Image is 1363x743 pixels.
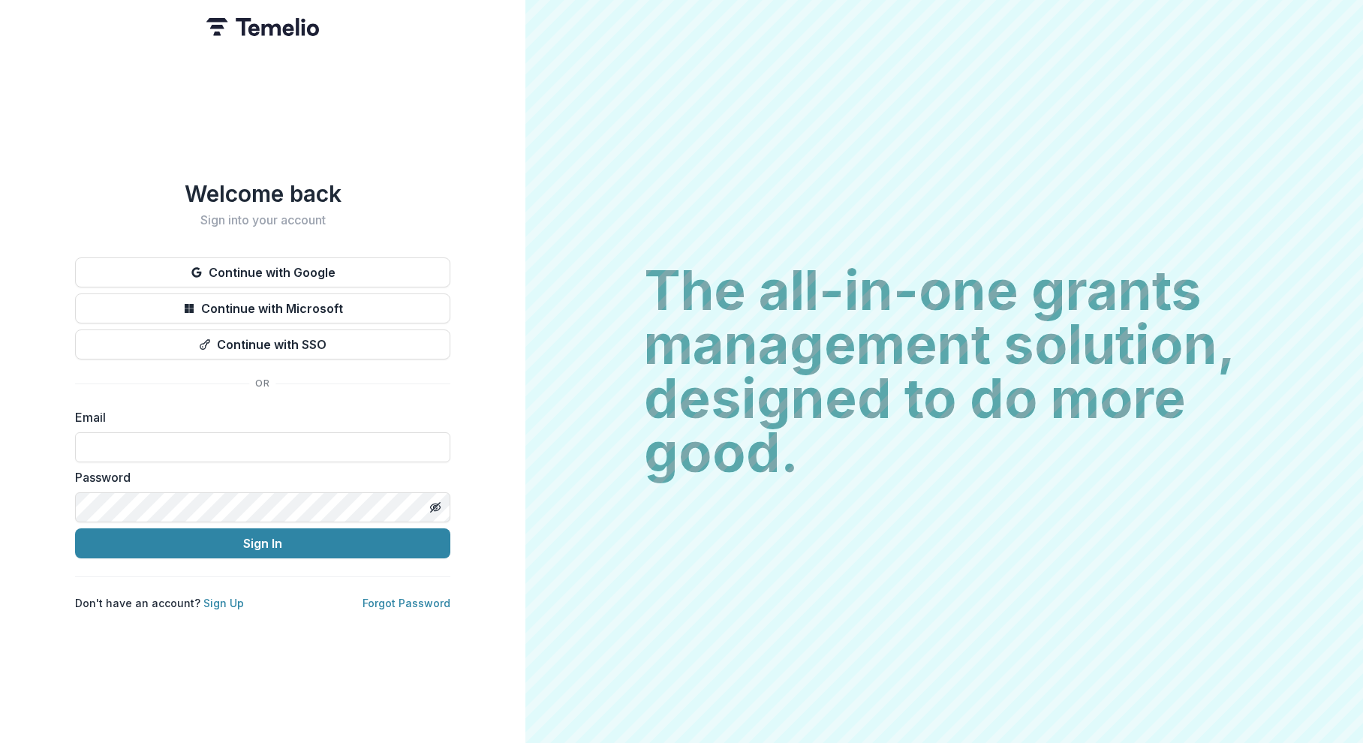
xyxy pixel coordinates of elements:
[75,528,450,558] button: Sign In
[206,18,319,36] img: Temelio
[203,597,244,609] a: Sign Up
[75,408,441,426] label: Email
[75,257,450,287] button: Continue with Google
[75,213,450,227] h2: Sign into your account
[75,329,450,359] button: Continue with SSO
[363,597,450,609] a: Forgot Password
[75,468,441,486] label: Password
[75,293,450,323] button: Continue with Microsoft
[423,495,447,519] button: Toggle password visibility
[75,180,450,207] h1: Welcome back
[75,595,244,611] p: Don't have an account?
